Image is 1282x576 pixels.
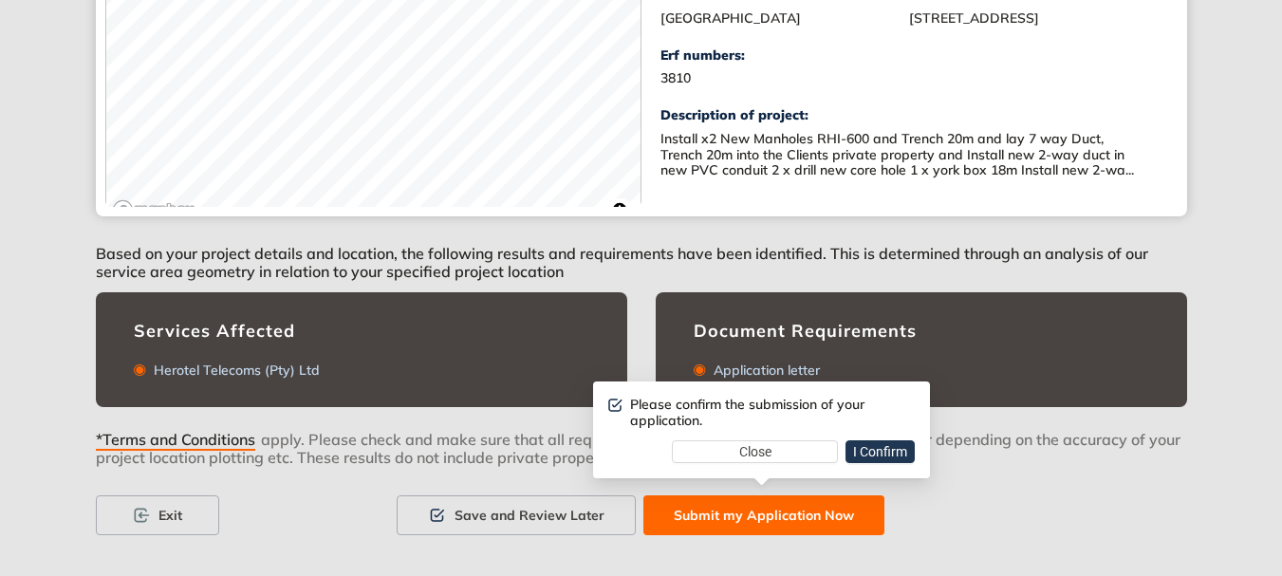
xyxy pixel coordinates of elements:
[909,10,1159,27] div: [STREET_ADDRESS]
[158,505,182,526] span: Exit
[134,321,589,342] div: Services Affected
[694,321,1149,342] div: Document Requirements
[614,199,625,220] span: Toggle attribution
[660,70,910,86] div: 3810
[672,440,838,463] button: Close
[96,495,219,535] button: Exit
[660,107,1159,123] div: Description of project:
[112,199,195,221] a: Mapbox logo
[146,362,320,379] div: Herotel Telecoms (Pty) Ltd
[96,431,255,451] span: *Terms and Conditions
[660,47,910,64] div: Erf numbers:
[96,216,1187,292] div: Based on your project details and location, the following results and requirements have been iden...
[706,362,820,379] div: Application letter
[643,495,884,535] button: Submit my Application Now
[1125,161,1134,178] span: ...
[845,440,915,463] button: I Confirm
[96,430,1187,495] div: apply. Please check and make sure that all requirements have been met. Deviations may occur depen...
[397,495,636,535] button: Save and Review Later
[660,131,1135,178] div: Install x2 New Manholes RHI-600 and Trench 20m and lay 7 way Duct, Trench 20m into the Clients pr...
[660,10,910,27] div: [GEOGRAPHIC_DATA]
[630,397,915,429] div: Please confirm the submission of your application.
[674,505,854,526] span: Submit my Application Now
[96,430,261,443] button: *Terms and Conditions
[853,441,907,462] span: I Confirm
[660,130,1125,179] span: Install x2 New Manholes RHI-600 and Trench 20m and lay 7 way Duct, Trench 20m into the Clients pr...
[739,441,771,462] span: Close
[455,505,604,526] span: Save and Review Later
